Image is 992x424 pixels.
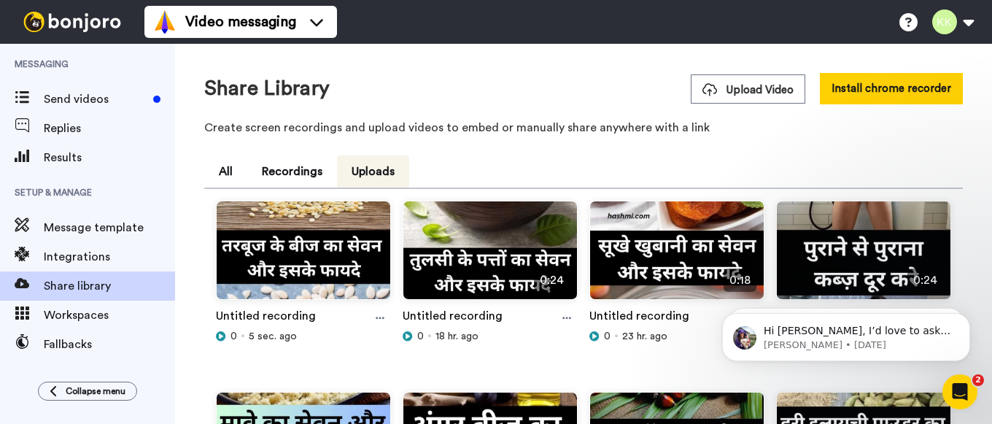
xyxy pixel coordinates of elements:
[907,269,943,292] span: 0:24
[18,12,127,32] img: bj-logo-header-white.svg
[204,155,247,188] button: All
[403,329,578,344] div: 18 hr. ago
[63,56,252,69] p: Message from Amy, sent 3w ago
[230,329,237,344] span: 0
[589,329,764,344] div: 23 hr. ago
[185,12,296,32] span: Video messaging
[403,201,577,312] img: b1aad69a-eed4-4415-8422-b039033904c8_thumbnail_source_1760438772.jpg
[44,120,175,137] span: Replies
[44,90,147,108] span: Send videos
[44,336,175,353] span: Fallbacks
[44,277,175,295] span: Share library
[44,307,175,324] span: Workspaces
[153,10,177,34] img: vm-color.svg
[590,201,764,312] img: 5fca6376-c913-40cb-b924-6bf6eaa15bec_thumbnail_source_1760424078.jpg
[44,248,175,266] span: Integrations
[204,119,963,136] p: Create screen recordings and upload videos to embed or manually share anywhere with a link
[38,382,137,401] button: Collapse menu
[724,269,756,292] span: 0:18
[972,374,984,386] span: 2
[44,149,175,166] span: Results
[589,307,689,329] a: Untitled recording
[942,374,977,409] iframe: Intercom live chat
[702,82,794,98] span: Upload Video
[417,329,424,344] span: 0
[337,155,409,188] button: Uploads
[247,155,337,188] button: Recordings
[777,201,950,312] img: e1a84d44-6482-4fdb-80b9-63830f471b20_thumbnail_source_1760351097.jpg
[700,282,992,385] iframe: Intercom notifications message
[63,42,250,126] span: Hi [PERSON_NAME], I’d love to ask you a quick question: If [PERSON_NAME] could introduce a new fe...
[820,73,963,104] button: Install chrome recorder
[217,201,390,312] img: cca10bd8-29f6-4ed5-964d-f5db93ad6df3_thumbnail_source_1760507147.jpg
[204,77,330,100] h1: Share Library
[604,329,611,344] span: 0
[66,385,125,397] span: Collapse menu
[216,329,391,344] div: 5 sec. ago
[534,269,570,292] span: 0:24
[403,307,503,329] a: Untitled recording
[691,74,805,104] button: Upload Video
[216,307,316,329] a: Untitled recording
[44,219,175,236] span: Message template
